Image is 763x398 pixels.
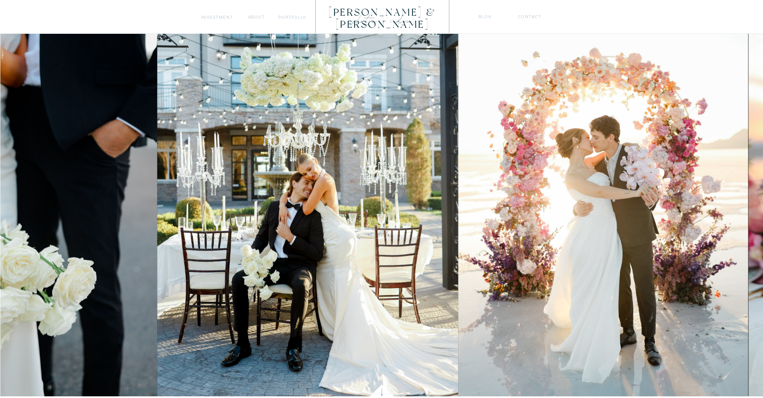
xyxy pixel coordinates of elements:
[201,14,233,21] a: Investment
[518,13,542,20] a: Contact
[248,13,265,20] a: about
[317,7,448,18] a: [PERSON_NAME] & [PERSON_NAME]
[478,13,492,20] a: blog
[278,14,306,21] a: portfolio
